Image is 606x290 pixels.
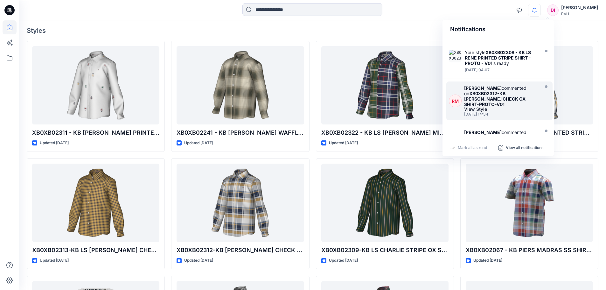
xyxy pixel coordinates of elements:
p: XB0XB02313-KB LS [PERSON_NAME] CHECK OX SHIRT-PROTO-V01 [32,246,159,255]
p: View all notifications [506,145,544,151]
strong: [PERSON_NAME] [464,130,502,135]
p: Updated [DATE] [40,257,69,264]
img: XB0XB02308 - KB LS RENE PRINTED STRIPE SHIRT - PROTO - V01 [449,50,462,62]
p: XB0XB02067 - KB PIERS MADRAS SS SHIRT - PROTO - V01 [466,246,593,255]
a: XB0XB02067 - KB PIERS MADRAS SS SHIRT - PROTO - V01 [466,164,593,242]
a: XB0XB02313-KB LS TOMMY CHECK OX SHIRT-PROTO-V01 [32,164,159,242]
div: Wednesday, September 17, 2025 14:34 [464,112,538,117]
a: XB0XB02312-KB LS MILLS CHECK OX SHIRT-PROTO-V01 [177,164,304,242]
p: XB0XB02312-KB [PERSON_NAME] CHECK OX SHIRT-PROTO-V01 [177,246,304,255]
strong: XB0XB02308 - KB LS RENE PRINTED STRIPE SHIRT - PROTO - V01 [465,50,531,66]
div: Notifications [442,20,554,39]
a: XB0XB02241 - KB LS SAINZ WAFFLE CHECK SHIRT - PROTO - V01 [177,46,304,125]
div: PVH [561,11,598,16]
p: XB0XB02311 - KB [PERSON_NAME] PRINTED CRITTER SHIRT - OPT- 1 - PROTO - V01 [32,128,159,137]
p: XB0XB02322 - KB LS [PERSON_NAME] MIX TARTAN SHIRT - PROTO - V01 [321,128,449,137]
p: Updated [DATE] [184,140,213,146]
div: Sunday, September 21, 2025 04:07 [465,68,538,72]
p: Updated [DATE] [40,140,69,146]
strong: XB0XB02312-KB [PERSON_NAME] CHECK OX SHIRT-PROTO-V01 [464,91,526,107]
div: Your style is ready [465,50,538,66]
div: [PERSON_NAME] [561,4,598,11]
div: View Style [464,107,538,111]
div: commented on [464,130,538,151]
p: Updated [DATE] [473,257,502,264]
strong: [PERSON_NAME] [464,85,502,91]
a: XB0XB02309-KB LS CHARLIE STRIPE OX SHIRT-PROTO-V01 [321,164,449,242]
p: Updated [DATE] [329,140,358,146]
h4: Styles [27,27,598,34]
div: DI [547,4,559,16]
p: XB0XB02309-KB LS CHARLIE STRIPE OX SHIRT-PROTO-V01 [321,246,449,255]
a: XB0XB02311 - KB LS JOEL PRINTED CRITTER SHIRT - OPT- 1 - PROTO - V01 [32,46,159,125]
a: XB0XB02322 - KB LS ROGER MIX TARTAN SHIRT - PROTO - V01 [321,46,449,125]
p: Mark all as read [458,145,487,151]
p: Updated [DATE] [329,257,358,264]
p: XB0XB02241 - KB [PERSON_NAME] WAFFLE CHECK SHIRT - PROTO - V01 [177,128,304,137]
div: RM [449,95,462,107]
p: Updated [DATE] [184,257,213,264]
div: commented on [464,85,538,107]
